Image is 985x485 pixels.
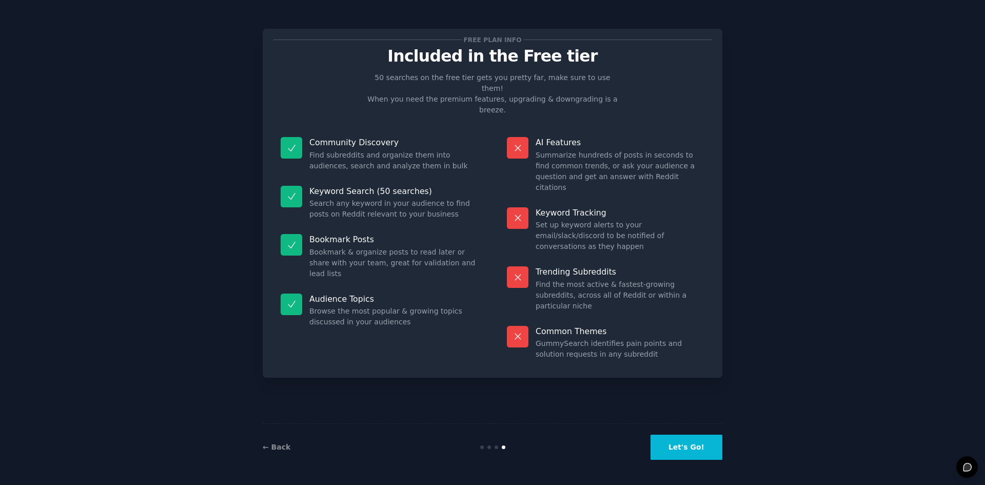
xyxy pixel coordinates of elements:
[536,137,704,148] p: AI Features
[536,207,704,218] p: Keyword Tracking
[309,247,478,279] dd: Bookmark & organize posts to read later or share with your team, great for validation and lead lists
[263,443,290,451] a: ← Back
[273,47,712,65] p: Included in the Free tier
[309,234,478,245] p: Bookmark Posts
[363,72,622,115] p: 50 searches on the free tier gets you pretty far, make sure to use them! When you need the premiu...
[536,150,704,193] dd: Summarize hundreds of posts in seconds to find common trends, or ask your audience a question and...
[309,198,478,220] dd: Search any keyword in your audience to find posts on Reddit relevant to your business
[651,435,722,460] button: Let's Go!
[536,220,704,252] dd: Set up keyword alerts to your email/slack/discord to be notified of conversations as they happen
[309,150,478,171] dd: Find subreddits and organize them into audiences, search and analyze them in bulk
[536,266,704,277] p: Trending Subreddits
[309,306,478,327] dd: Browse the most popular & growing topics discussed in your audiences
[309,294,478,304] p: Audience Topics
[309,137,478,148] p: Community Discovery
[536,279,704,312] dd: Find the most active & fastest-growing subreddits, across all of Reddit or within a particular niche
[536,338,704,360] dd: GummySearch identifies pain points and solution requests in any subreddit
[462,34,523,45] span: Free plan info
[536,326,704,337] p: Common Themes
[309,186,478,197] p: Keyword Search (50 searches)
